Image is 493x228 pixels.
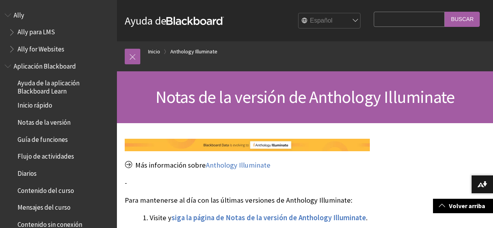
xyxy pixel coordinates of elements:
p: Para mantenerse al día con las últimas versiones de Anthology Illuminate: [125,195,370,205]
span: Mensajes del curso [18,201,71,212]
span: Aplicación Blackboard [14,60,76,70]
span: Flujo de actividades [18,150,74,161]
span: Notas de la versión [18,116,71,126]
input: Buscar [445,12,480,27]
a: Ayuda deBlackboard [125,14,224,28]
p: - [125,178,370,188]
a: Anthology Illuminate [170,47,217,57]
nav: Book outline for Anthology Ally Help [5,9,112,56]
select: Site Language Selector [299,13,361,29]
span: Ayuda de la aplicación Blackboard Learn [18,77,111,95]
span: Ally para LMS [18,26,55,36]
span: Inicio rápido [18,99,52,110]
span: Guía de funciones [18,133,68,143]
strong: Blackboard [166,17,224,25]
a: Inicio [148,47,160,57]
a: Volver arriba [433,199,493,213]
span: Diarios [18,167,37,177]
a: Anthology Illuminate [206,161,270,170]
span: Notas de la versión de Anthology Illuminate [155,86,455,108]
a: siga la página de Notas de la versión de Anthology Illuminate [171,213,366,223]
span: Contenido del curso [18,184,74,194]
img: Banner mentioning that Blackboard Data is evolving to Anthology Illuminate [125,139,370,151]
span: Ally for Websites [18,42,64,53]
p: Visite y . [150,213,370,223]
p: Más información sobre [125,160,370,170]
span: Ally [14,9,24,19]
